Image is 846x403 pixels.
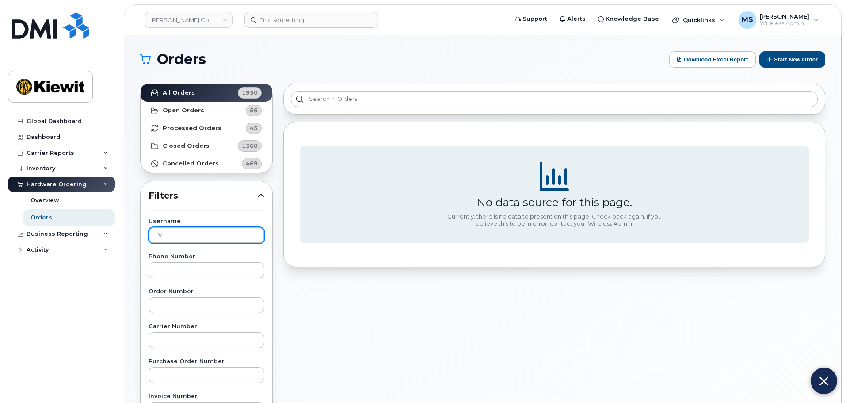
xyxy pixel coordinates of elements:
[759,51,825,68] button: Start New Order
[291,91,818,107] input: Search in orders
[444,213,665,227] div: Currently, there is no data to present on this page. Check back again. If you believe this to be ...
[157,53,206,66] span: Orders
[242,88,258,97] span: 1930
[819,374,828,388] img: Close chat
[163,107,204,114] strong: Open Orders
[141,102,272,119] a: Open Orders56
[665,133,842,399] iframe: Five9 LiveChat
[149,219,264,224] label: Username
[141,119,272,137] a: Processed Orders45
[163,125,221,132] strong: Processed Orders
[149,324,264,330] label: Carrier Number
[250,124,258,132] span: 45
[141,137,272,155] a: Closed Orders1360
[163,160,219,167] strong: Cancelled Orders
[669,51,756,68] button: Download Excel Report
[141,155,272,173] a: Cancelled Orders469
[149,189,257,202] span: Filters
[242,142,258,150] span: 1360
[163,142,210,150] strong: Closed Orders
[149,289,264,295] label: Order Number
[149,254,264,260] label: Phone Number
[250,106,258,115] span: 56
[149,394,264,399] label: Invoice Number
[163,89,195,96] strong: All Orders
[246,159,258,168] span: 469
[476,196,632,209] div: No data source for this page.
[141,84,272,102] a: All Orders1930
[149,359,264,365] label: Purchase Order Number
